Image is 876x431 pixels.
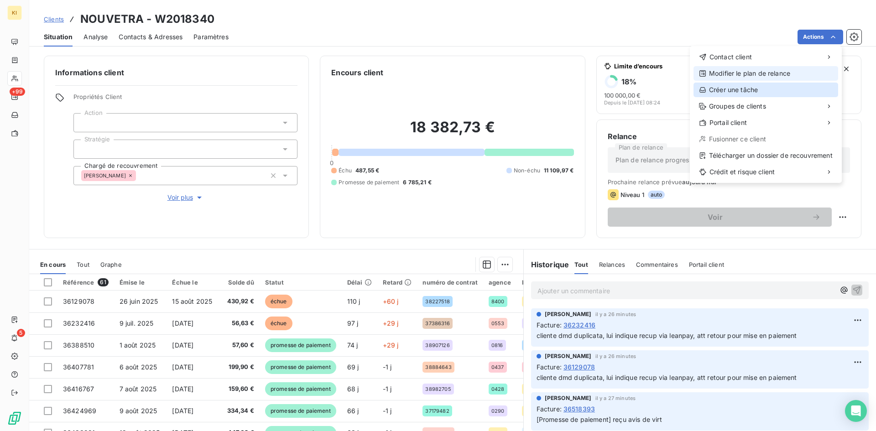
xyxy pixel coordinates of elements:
div: Créer une tâche [693,83,838,97]
span: Crédit et risque client [709,167,775,177]
div: Fusionner ce client [693,132,838,146]
div: Télécharger un dossier de recouvrement [693,148,838,163]
div: Actions [690,46,842,183]
div: Modifier le plan de relance [693,66,838,81]
span: Portail client [709,118,747,127]
span: Groupes de clients [709,102,766,111]
span: Contact client [709,52,752,62]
